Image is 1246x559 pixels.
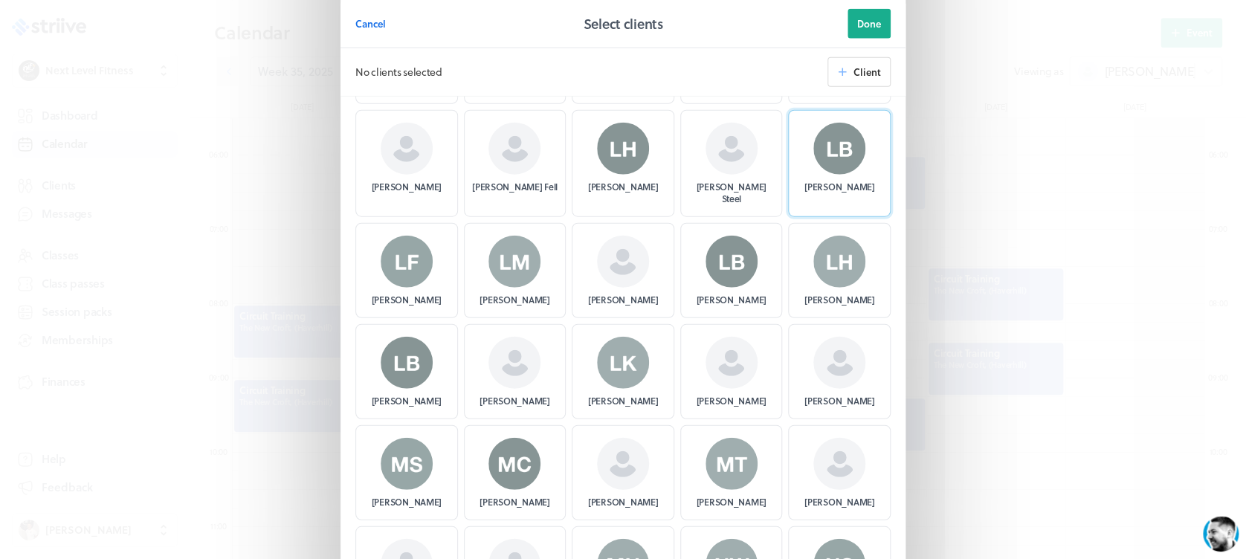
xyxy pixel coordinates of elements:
h2: Select clients [583,13,662,34]
p: [PERSON_NAME] Fell [472,181,558,193]
button: Client [827,57,891,87]
img: Lisa Harling [813,236,865,288]
div: US[PERSON_NAME]Back in a few hours [45,9,279,39]
span: Done [857,17,881,30]
iframe: gist-messenger-bubble-iframe [1203,516,1239,552]
p: [PERSON_NAME] [372,496,442,508]
img: Melanie Catten [488,438,540,490]
p: [PERSON_NAME] Steel [687,181,776,204]
div: Back in a few hours [83,28,181,37]
p: [PERSON_NAME] [372,294,442,306]
img: US [45,10,71,37]
p: [PERSON_NAME] [696,294,766,306]
img: Leanne Browning [813,123,865,175]
p: [PERSON_NAME] [696,395,766,407]
img: Lisa Bruton [706,236,758,288]
img: Lucy King [597,337,649,389]
p: [PERSON_NAME] [588,294,658,306]
img: Martin Speller [381,438,433,490]
p: [PERSON_NAME] [804,181,874,193]
img: Lee Forshaw [381,236,433,288]
span: Cancel [355,17,386,30]
g: /> [232,458,252,471]
p: No clients selected [355,65,442,80]
button: Cancel [355,9,386,39]
img: Laura Hill [597,123,649,175]
div: [PERSON_NAME] [83,9,181,25]
button: />GIF [226,445,258,486]
img: Michael Twitchett [706,438,758,490]
p: [PERSON_NAME] [588,181,658,193]
p: [PERSON_NAME] [804,395,874,407]
p: [PERSON_NAME] [804,496,874,508]
p: [PERSON_NAME] [588,395,658,407]
tspan: GIF [236,461,248,468]
button: Done [848,9,891,39]
p: [PERSON_NAME] [696,496,766,508]
p: [PERSON_NAME] [480,294,549,306]
p: [PERSON_NAME] [588,496,658,508]
img: Louise Brandt [381,337,433,389]
p: [PERSON_NAME] [804,294,874,306]
p: [PERSON_NAME] [372,181,442,193]
img: Lena More [488,236,540,288]
span: Client [853,65,881,79]
p: [PERSON_NAME] [480,496,549,508]
p: [PERSON_NAME] [480,395,549,407]
p: [PERSON_NAME] [372,395,442,407]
